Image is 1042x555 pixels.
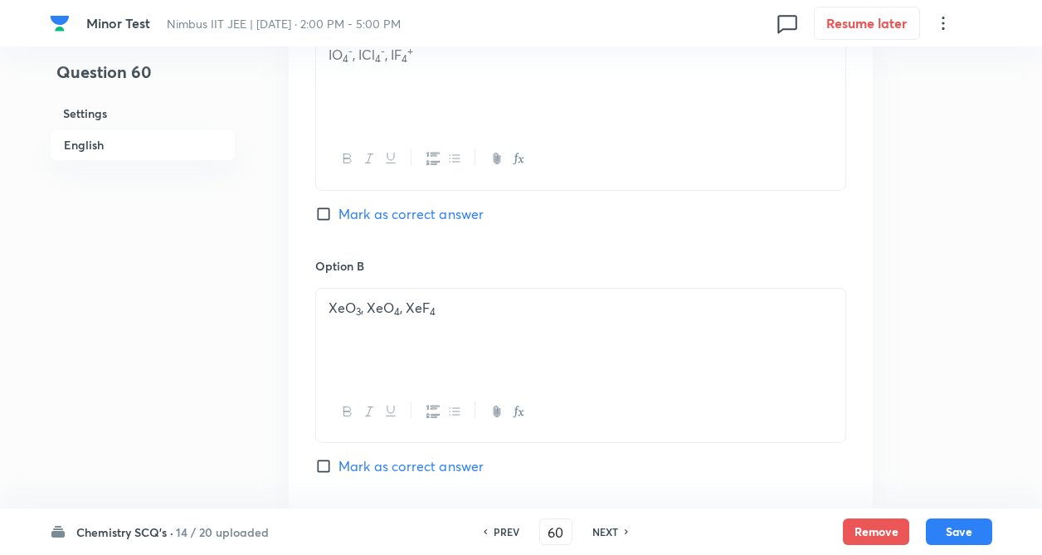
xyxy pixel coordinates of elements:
[430,305,436,318] sub: 4
[167,16,401,32] span: Nimbus IIT JEE | [DATE] · 2:00 PM - 5:00 PM
[381,45,385,57] sup: -
[315,257,846,275] h6: Option B
[338,456,484,476] span: Mark as correct answer
[843,518,909,545] button: Remove
[50,129,236,161] h6: English
[50,13,73,33] a: Company Logo
[329,299,833,318] p: XeO , XeO , XeF
[814,7,920,40] button: Resume later
[176,523,269,541] h6: 14 / 20 uploaded
[343,52,348,65] sub: 4
[592,524,618,539] h6: NEXT
[76,523,173,541] h6: Chemistry SCQ's ·
[50,98,236,129] h6: Settings
[338,204,484,224] span: Mark as correct answer
[375,52,381,65] sub: 4
[407,45,413,57] sup: +
[50,13,70,33] img: Company Logo
[348,45,353,57] sup: -
[394,305,400,318] sub: 4
[50,60,236,98] h4: Question 60
[329,46,833,65] p: IO , ICl , IF
[402,52,407,65] sub: 4
[926,518,992,545] button: Save
[86,14,150,32] span: Minor Test
[494,524,519,539] h6: PREV
[356,305,361,318] sub: 3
